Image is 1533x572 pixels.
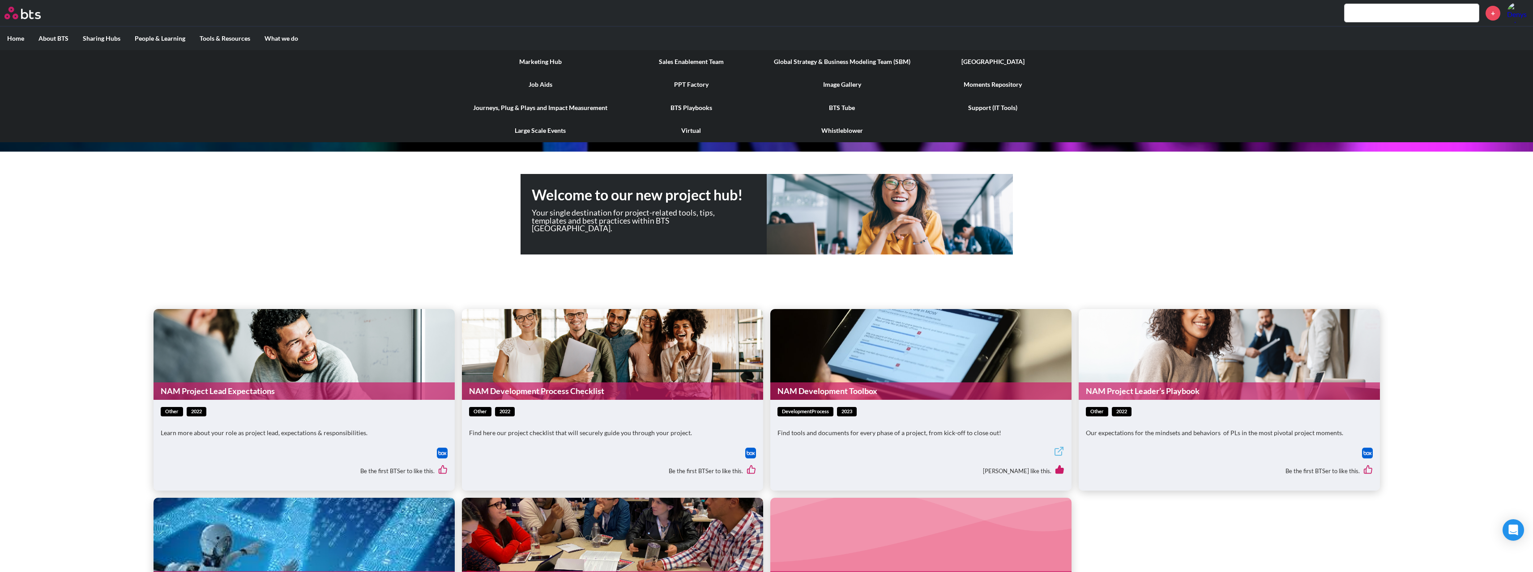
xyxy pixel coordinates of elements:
span: developmentProcess [777,407,833,416]
h1: Welcome to our new project hub! [532,185,767,205]
p: Find tools and documents for every phase of a project, from kick-off to close out! [777,428,1064,437]
span: 2022 [495,407,515,416]
p: Learn more about your role as project lead, expectations & responsibilities. [161,428,448,437]
a: Download file from Box [437,448,448,458]
a: NAM Project Lead Expectations [154,382,455,400]
img: Box logo [745,448,756,458]
p: Your single destination for project-related tools, tips, templates and best practices within BTS ... [532,209,720,233]
label: About BTS [31,27,76,50]
label: People & Learning [128,27,192,50]
div: Be the first BTSer to like this. [161,458,448,483]
img: Denys Lai [1507,2,1529,24]
a: External link [1054,446,1064,459]
div: [PERSON_NAME] like this. [777,458,1064,483]
label: Sharing Hubs [76,27,128,50]
span: 2023 [837,407,857,416]
span: other [1086,407,1108,416]
span: 2022 [1112,407,1132,416]
a: Go home [4,7,57,19]
a: NAM Project Leader’s Playbook [1079,382,1380,400]
div: Open Intercom Messenger [1503,519,1524,541]
p: Find here our project checklist that will securely guide you through your project. [469,428,756,437]
div: Be the first BTSer to like this. [1086,458,1373,483]
a: Download file from Box [745,448,756,458]
a: Download file from Box [1362,448,1373,458]
span: other [161,407,183,416]
label: Tools & Resources [192,27,257,50]
img: Box logo [437,448,448,458]
img: Box logo [1362,448,1373,458]
p: Our expectations for the mindsets and behaviors of PLs in the most pivotal project moments. [1086,428,1373,437]
a: NAM Development Toolbox [770,382,1072,400]
span: other [469,407,491,416]
label: What we do [257,27,305,50]
span: 2022 [187,407,206,416]
a: + [1486,6,1500,21]
a: NAM Development Process Checklist [462,382,763,400]
div: Be the first BTSer to like this. [469,458,756,483]
a: Profile [1507,2,1529,24]
img: BTS Logo [4,7,41,19]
